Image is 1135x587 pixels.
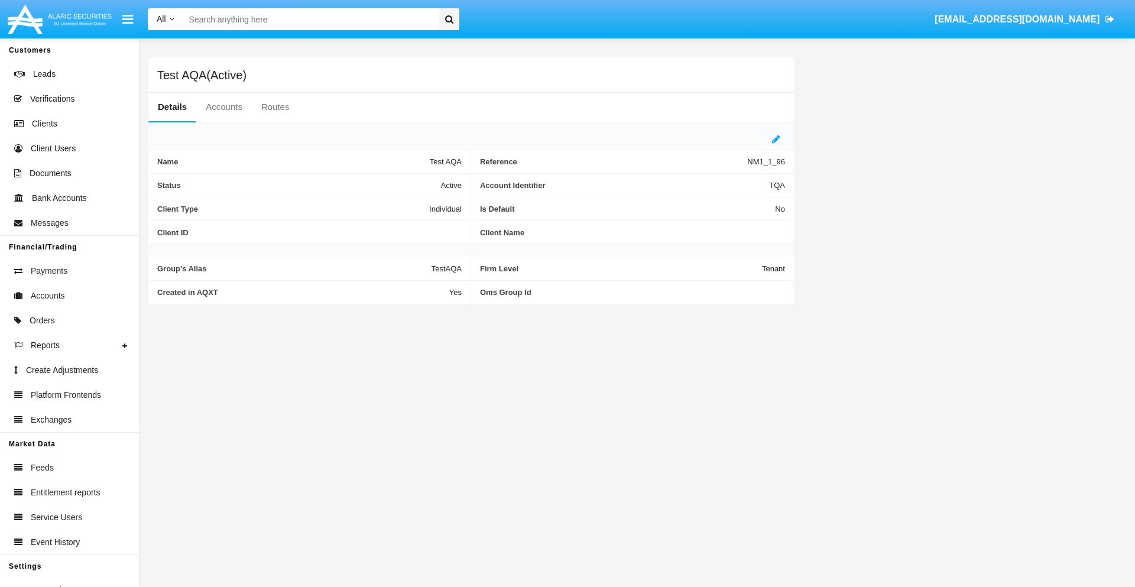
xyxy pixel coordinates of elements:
span: Test AQA [430,157,462,166]
span: Bank Accounts [32,192,87,205]
span: Tenant [762,264,785,273]
a: Details [148,93,196,121]
span: No [775,205,785,213]
span: Platform Frontends [31,389,101,401]
span: Service Users [31,511,82,524]
span: TestAQA [432,264,462,273]
span: Leads [33,68,56,80]
span: Name [157,157,430,166]
span: Client Name [480,228,785,237]
span: Yes [449,288,462,297]
span: Reports [31,339,60,352]
span: Oms Group Id [480,288,785,297]
span: All [157,14,166,24]
span: Payments [31,265,67,277]
span: Reference [480,157,747,166]
span: Firm Level [480,264,762,273]
span: Entitlement reports [31,487,100,499]
span: Exchanges [31,414,72,426]
a: Routes [252,93,299,121]
span: Individual [429,205,462,213]
span: Is Default [480,205,775,213]
span: Group's Alias [157,264,432,273]
span: Orders [30,314,55,327]
a: [EMAIL_ADDRESS][DOMAIN_NAME] [929,3,1120,36]
span: Messages [31,217,69,229]
span: Client Users [31,142,76,155]
span: Client Type [157,205,429,213]
h5: Test AQA(Active) [157,70,247,80]
span: Clients [32,118,57,130]
input: Search [183,8,435,30]
span: Documents [30,167,72,180]
span: [EMAIL_ADDRESS][DOMAIN_NAME] [935,14,1100,24]
span: Create Adjustments [26,364,98,377]
span: Verifications [30,93,74,105]
span: Accounts [31,290,65,302]
span: Account Identifier [480,181,769,190]
span: Event History [31,536,80,549]
span: Feeds [31,462,54,474]
span: NM1_1_96 [747,157,785,166]
a: Accounts [196,93,252,121]
span: Status [157,181,441,190]
img: Logo image [6,2,113,37]
span: Active [441,181,462,190]
span: Created in AQXT [157,288,449,297]
span: TQA [769,181,785,190]
span: Client ID [157,228,462,237]
a: All [148,13,183,25]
